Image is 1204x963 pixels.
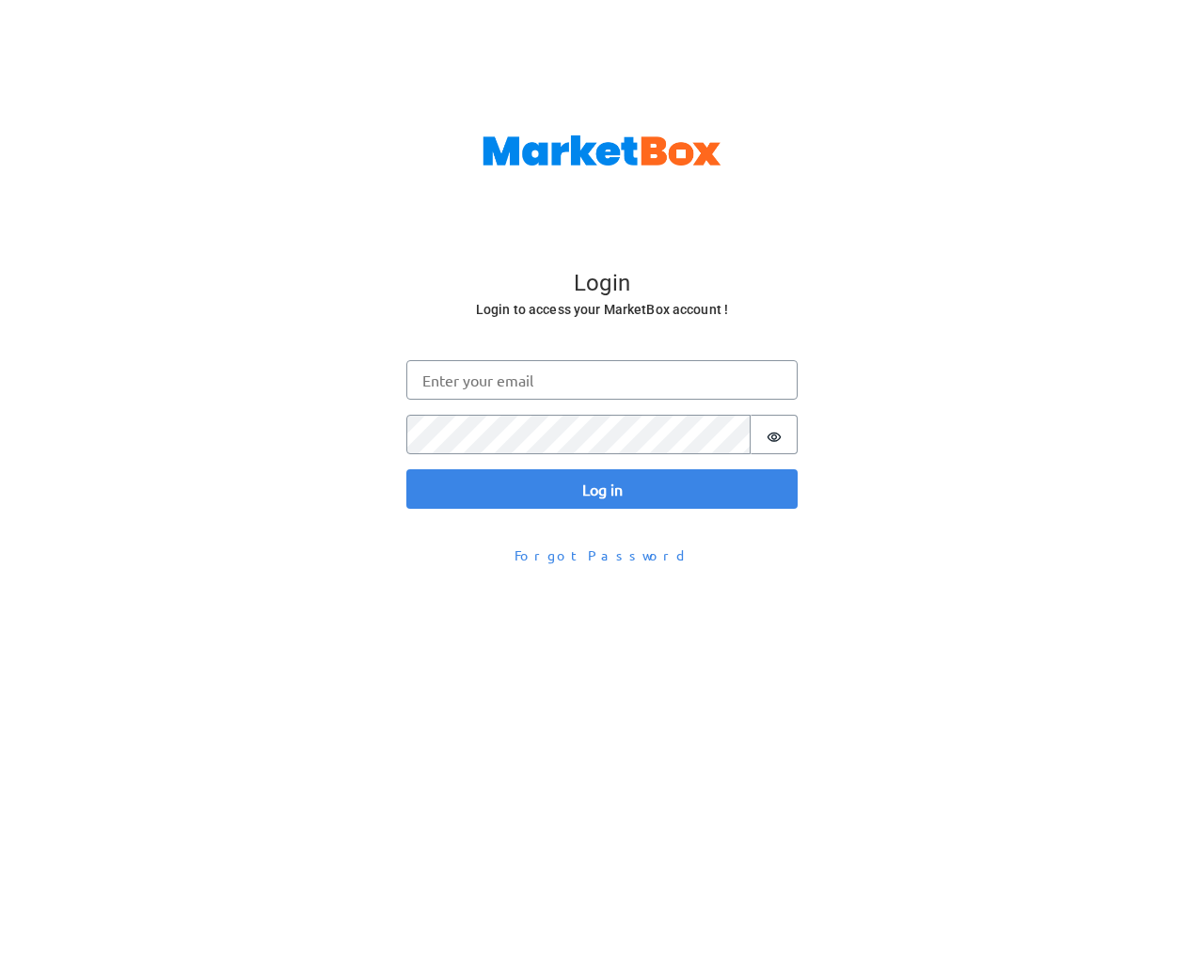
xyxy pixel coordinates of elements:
button: Log in [406,469,798,509]
button: Forgot Password [502,539,702,572]
h6: Login to access your MarketBox account ! [408,298,796,322]
input: Enter your email [406,360,798,400]
button: Show password [751,415,798,454]
h4: Login [408,270,796,298]
img: MarketBox logo [483,135,721,166]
